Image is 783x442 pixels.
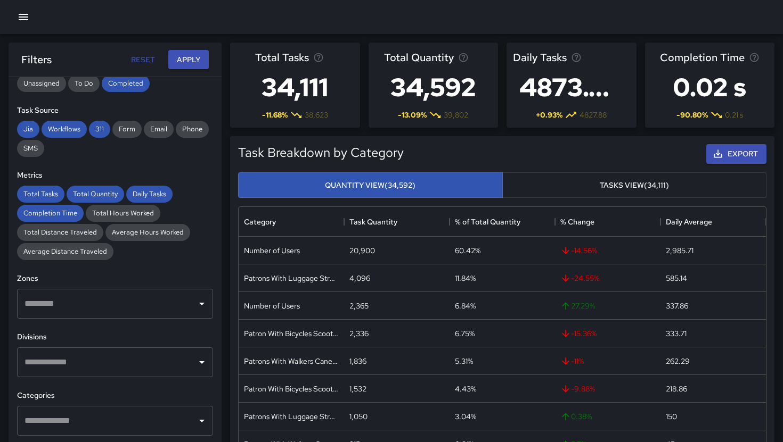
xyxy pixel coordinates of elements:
span: Total Distance Traveled [17,228,103,237]
div: 1,836 [349,356,366,366]
h6: Zones [17,273,213,285]
div: Form [112,121,142,138]
div: 20,900 [349,245,375,256]
span: Completion Time [17,209,84,218]
span: Total Quantity [384,49,454,66]
div: Jia [17,121,39,138]
h6: Divisions [17,331,213,343]
button: Open [194,413,209,428]
div: Daily Average [660,207,766,237]
svg: Average time taken to complete tasks in the selected period, compared to the previous period. [749,52,760,63]
div: Number of Users [244,245,300,256]
span: To Do [68,79,100,88]
span: 311 [89,124,110,134]
div: Patrons With Luggage Stroller Carts Wagons [244,273,339,283]
div: 2,336 [349,328,369,339]
h3: 34,592 [384,66,483,109]
span: Total Tasks [17,189,64,198]
div: Number of Users [244,301,300,311]
div: Email [144,121,174,138]
span: 38,623 [305,110,328,120]
div: 3.04% [455,411,476,422]
div: 585.14 [666,273,687,283]
div: Workflows [42,121,87,138]
span: 27.29 % [560,301,595,311]
div: Phone [176,121,209,138]
h3: 4873.00 [513,66,630,109]
div: Patrons With Luggage Stroller Carts Wagons [244,411,339,422]
span: Average Hours Worked [105,228,190,237]
span: -9.88 % [560,383,595,394]
div: Patron With Bicycles Scooters Electric Scooters [244,383,339,394]
span: 0.21 s [725,110,743,120]
div: 1,050 [349,411,368,422]
button: Open [194,355,209,370]
span: Completion Time [660,49,745,66]
div: Total Tasks [17,186,64,203]
div: 1,532 [349,383,366,394]
div: Category [244,207,276,237]
div: Category [239,207,344,237]
h6: Metrics [17,170,213,181]
h3: 34,111 [255,66,335,109]
svg: Average number of tasks per day in the selected period, compared to the previous period. [571,52,582,63]
span: -14.56 % [560,245,597,256]
div: Daily Tasks [126,186,173,203]
div: Unassigned [17,75,66,92]
div: 150 [666,411,677,422]
div: Total Distance Traveled [17,224,103,241]
div: Daily Average [666,207,712,237]
span: Total Quantity [67,189,124,198]
span: Form [112,124,142,134]
span: + 0.93 % [536,110,562,120]
div: 11.84% [455,273,476,283]
div: 337.86 [666,301,688,311]
span: -90.80 % [676,110,708,120]
div: 4,096 [349,273,370,283]
span: Phone [176,124,209,134]
div: 333.71 [666,328,687,339]
span: -15.36 % [560,328,597,339]
span: Average Distance Traveled [17,247,113,256]
span: Completed [102,79,150,88]
span: 39,802 [444,110,468,120]
h6: Task Source [17,105,213,116]
div: 4.43% [455,383,476,394]
div: Average Hours Worked [105,224,190,241]
button: Tasks View(34,111) [502,172,767,198]
div: 6.75% [455,328,475,339]
div: SMS [17,140,44,157]
div: 60.42% [455,245,480,256]
span: Email [144,124,174,134]
span: Total Hours Worked [86,209,160,218]
div: % of Total Quantity [455,207,520,237]
div: 218.86 [666,383,687,394]
span: -24.55 % [560,273,599,283]
span: Daily Tasks [513,49,567,66]
div: % of Total Quantity [450,207,555,237]
h6: Filters [21,51,52,68]
div: Completed [102,75,150,92]
span: SMS [17,144,44,153]
div: To Do [68,75,100,92]
span: 4827.88 [580,110,607,120]
button: Quantity View(34,592) [238,172,503,198]
svg: Total task quantity in the selected period, compared to the previous period. [458,52,469,63]
svg: Total number of tasks in the selected period, compared to the previous period. [313,52,324,63]
div: Total Hours Worked [86,205,160,222]
div: 2,365 [349,301,369,311]
span: Jia [17,124,39,134]
div: 311 [89,121,110,138]
div: Average Distance Traveled [17,243,113,260]
div: Patron With Bicycles Scooters Electric Scooters [244,328,339,339]
div: % Change [560,207,594,237]
span: Workflows [42,124,87,134]
button: Export [706,144,766,164]
div: Task Quantity [349,207,397,237]
button: Reset [126,50,160,70]
div: 262.29 [666,356,690,366]
h3: 0.02 s [660,66,760,109]
button: Open [194,296,209,311]
span: 0.38 % [560,411,592,422]
div: Total Quantity [67,186,124,203]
